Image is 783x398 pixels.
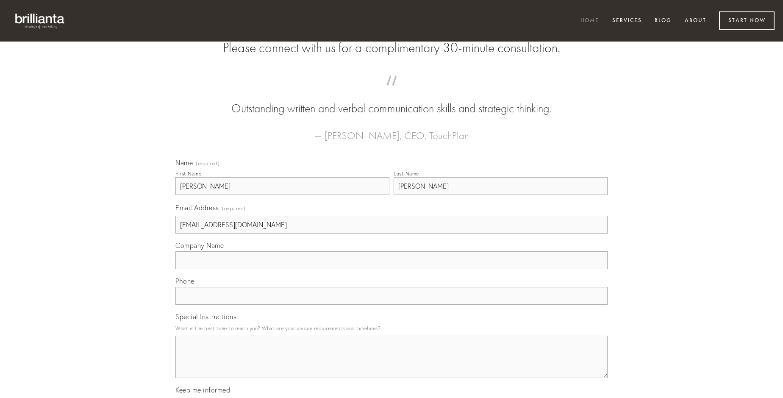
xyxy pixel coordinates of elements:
[189,84,594,117] blockquote: Outstanding written and verbal communication skills and strategic thinking.
[196,161,219,166] span: (required)
[175,40,608,56] h2: Please connect with us for a complimentary 30-minute consultation.
[175,323,608,334] p: What is the best time to reach you? What are your unique requirements and timelines?
[8,8,72,33] img: brillianta - research, strategy, marketing
[189,117,594,144] figcaption: — [PERSON_NAME], CEO, TouchPlan
[175,277,194,285] span: Phone
[394,170,419,177] div: Last Name
[649,14,677,28] a: Blog
[175,386,230,394] span: Keep me informed
[189,84,594,100] span: “
[575,14,605,28] a: Home
[175,312,236,321] span: Special Instructions
[175,170,201,177] div: First Name
[719,11,775,30] a: Start Now
[607,14,647,28] a: Services
[222,203,246,214] span: (required)
[679,14,712,28] a: About
[175,241,224,250] span: Company Name
[175,203,219,212] span: Email Address
[175,159,193,167] span: Name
